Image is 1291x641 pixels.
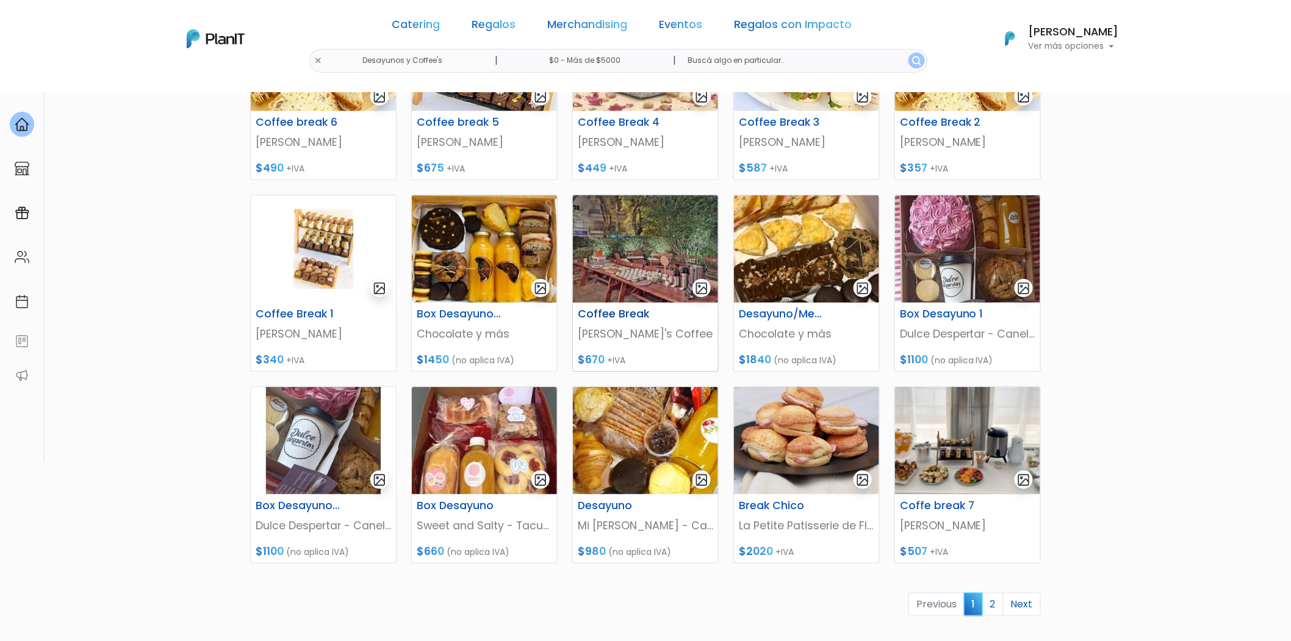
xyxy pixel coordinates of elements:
[1003,593,1041,616] a: Next
[573,195,718,303] img: thumb_WhatsApp_Image_2022-05-03_at_13.50.34.jpeg
[930,546,948,558] span: +IVA
[739,326,874,342] p: Chocolate y más
[412,195,557,303] img: thumb_PHOTO-2022-03-20-15-04-12.jpg
[856,281,870,295] img: gallery-light
[894,195,1041,372] a: gallery-light Box Desayuno 1 Dulce Despertar - Canelones $1100 (no aplica IVA)
[893,308,993,320] h6: Box Desayuno 1
[187,29,245,48] img: PlanIt Logo
[256,518,391,534] p: Dulce Despertar - Canelones
[256,352,284,367] span: $340
[570,116,671,129] h6: Coffee Break 4
[894,386,1041,563] a: gallery-light Coffe break 7 [PERSON_NAME] $507 +IVA
[412,387,557,494] img: thumb_286556573_717610206122103_299874085211880543_n.jpg
[895,387,1040,494] img: thumb_coffe.png
[534,473,548,487] img: gallery-light
[409,499,509,512] h6: Box Desayuno
[912,56,921,65] img: search_button-432b6d5273f82d61273b3651a40e1bd1b912527efae98b1b7a1b2c0702e16a8d.svg
[417,544,444,559] span: $660
[695,473,709,487] img: gallery-light
[982,593,1004,616] a: 2
[733,195,880,372] a: gallery-light Desayuno/Merienda para Dos Chocolate y más $1840 (no aplica IVA)
[409,116,509,129] h6: Coffee break 5
[417,326,552,342] p: Chocolate y más
[250,195,397,372] a: gallery-light Coffee Break 1 [PERSON_NAME] $340 +IVA
[15,368,29,383] img: partners-52edf745621dab592f3b2c58e3bca9d71375a7ef29c3b500c9f145b62cc070d4.svg
[15,250,29,264] img: people-662611757002400ad9ed0e3c099ab2801c6687ba6c219adb57efc949bc21e19d.svg
[733,386,880,563] a: gallery-light Break Chico La Petite Patisserie de Flor $2020 +IVA
[775,546,794,558] span: +IVA
[900,518,1035,534] p: [PERSON_NAME]
[734,195,879,303] img: thumb_desayuno_2.jpeg
[997,25,1024,52] img: PlanIt Logo
[900,544,927,559] span: $507
[256,161,284,175] span: $490
[578,134,713,150] p: [PERSON_NAME]
[548,20,628,34] a: Merchandising
[286,162,304,175] span: +IVA
[695,90,709,104] img: gallery-light
[900,352,928,367] span: $1100
[248,499,348,512] h6: Box Desayuno 2
[63,12,176,35] div: ¿Necesitás ayuda?
[570,499,671,512] h6: Desayuno
[248,116,348,129] h6: Coffee break 6
[732,499,832,512] h6: Break Chico
[695,281,709,295] img: gallery-light
[534,90,548,104] img: gallery-light
[15,117,29,132] img: home-e721727adea9d79c4d83392d1f703f7f8bce08238fde08b1acbfd93340b81755.svg
[251,195,396,303] img: thumb_image__copia___copia___copia_-Photoroom__1_.jpg
[314,57,322,65] img: close-6986928ebcb1d6c9903e3b54e860dbc4d054630f23adef3a32610726dff6a82b.svg
[930,354,993,366] span: (no aplica IVA)
[900,134,1035,150] p: [PERSON_NAME]
[734,387,879,494] img: thumb_scon-relleno01.png
[739,544,773,559] span: $2020
[900,326,1035,342] p: Dulce Despertar - Canelones
[769,162,788,175] span: +IVA
[578,518,713,534] p: Mi [PERSON_NAME] - Canelones
[495,53,498,68] p: |
[250,386,397,563] a: gallery-light Box Desayuno 2 Dulce Despertar - Canelones $1100 (no aplica IVA)
[417,352,449,367] span: $1450
[286,546,349,558] span: (no aplica IVA)
[15,294,29,309] img: calendar-87d922413cdce8b2cf7b7f5f62616a5cf9e4887200fb71536465627b3292af00.svg
[256,134,391,150] p: [PERSON_NAME]
[1017,281,1031,295] img: gallery-light
[373,473,387,487] img: gallery-light
[673,53,676,68] p: |
[409,308,509,320] h6: Box Desayuno / Merienda 10
[447,162,465,175] span: +IVA
[739,161,767,175] span: $587
[417,161,444,175] span: $675
[411,195,558,372] a: gallery-light Box Desayuno / Merienda 10 Chocolate y más $1450 (no aplica IVA)
[1029,42,1119,51] p: Ver más opciones
[739,518,874,534] p: La Petite Patisserie de Flor
[572,195,719,372] a: gallery-light Coffee Break [PERSON_NAME]'s Coffee $670 +IVA
[609,162,627,175] span: +IVA
[373,281,387,295] img: gallery-light
[534,281,548,295] img: gallery-light
[732,308,832,320] h6: Desayuno/Merienda para Dos
[1029,27,1119,38] h6: [PERSON_NAME]
[732,116,832,129] h6: Coffee Break 3
[256,544,284,559] span: $1100
[900,161,927,175] span: $357
[678,49,927,73] input: Buscá algo en particular..
[573,387,718,494] img: thumb_285201599_693761701734861_2864128965460336740_n.jpg
[578,161,606,175] span: $449
[660,20,703,34] a: Eventos
[930,162,948,175] span: +IVA
[256,326,391,342] p: [PERSON_NAME]
[856,90,870,104] img: gallery-light
[856,473,870,487] img: gallery-light
[578,326,713,342] p: [PERSON_NAME]'s Coffee
[472,20,516,34] a: Regalos
[739,134,874,150] p: [PERSON_NAME]
[251,387,396,494] img: thumb_252177456_3030571330549028_7030534865343117613_n.jpg
[417,134,552,150] p: [PERSON_NAME]
[451,354,514,366] span: (no aplica IVA)
[417,518,552,534] p: Sweet and Salty - Tacuarembó
[895,195,1040,303] img: thumb_WhatsApp_Image_2022-07-29_at_13.13.08.jpeg
[990,23,1119,54] button: PlanIt Logo [PERSON_NAME] Ver más opciones
[373,90,387,104] img: gallery-light
[774,354,836,366] span: (no aplica IVA)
